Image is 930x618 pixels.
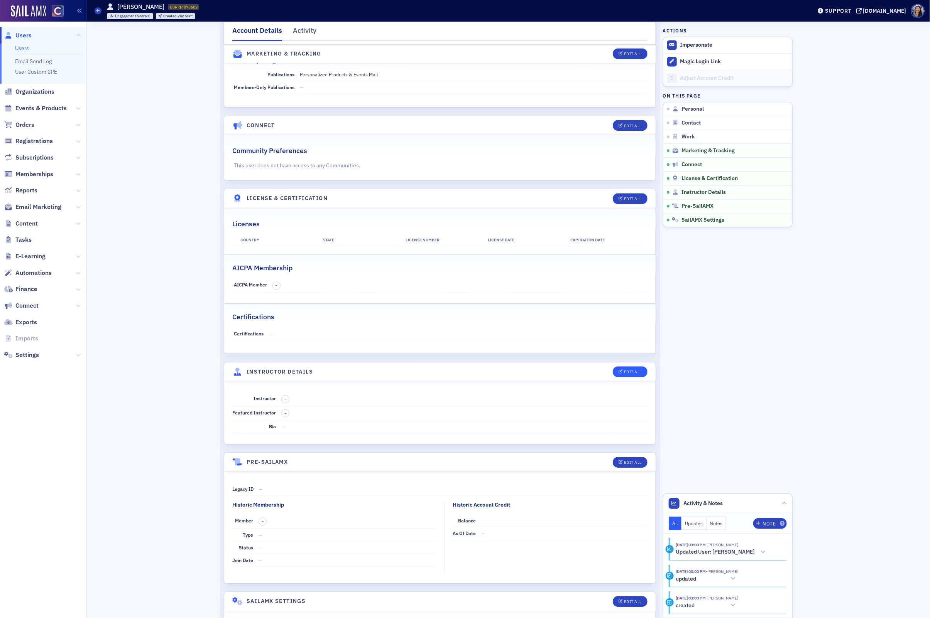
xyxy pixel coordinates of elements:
span: — [259,486,263,492]
div: Activity [666,545,674,553]
button: Impersonate [680,42,713,49]
div: Activity [293,25,316,40]
a: Email Send Log [15,58,52,65]
button: Edit All [613,120,648,131]
a: Events & Products [4,104,67,113]
span: Email Marketing [15,203,61,211]
span: – [284,396,287,402]
button: All [669,517,682,530]
span: Marketing & Tracking [681,147,735,154]
a: Tasks [4,236,32,244]
span: Tasks [15,236,32,244]
div: Adjust Account Credit [680,75,788,82]
span: — [481,530,485,536]
h4: Actions [663,27,687,34]
span: Tiffany Carson [706,542,738,547]
span: — [281,423,285,429]
div: Staff [163,14,193,19]
button: Updated User: [PERSON_NAME] [676,548,768,556]
button: Edit All [613,193,648,204]
span: Certifications [234,330,264,337]
div: Edit All [624,460,642,465]
h2: AICPA Membership [232,263,293,273]
span: Reports [15,186,37,195]
a: Connect [4,301,39,310]
a: View Homepage [46,5,64,18]
a: Content [4,219,38,228]
th: State [316,234,399,246]
span: Instructor Details [681,189,726,196]
span: Connect [681,161,702,168]
div: Support [825,7,852,14]
div: Edit All [624,124,642,128]
div: Note [763,522,776,526]
span: – [262,519,264,524]
span: – [275,283,277,288]
span: Settings [15,351,39,359]
div: Magic Login Link [680,58,788,65]
h2: Certifications [232,312,274,322]
a: Imports [4,334,38,343]
span: Balance [458,517,476,524]
img: SailAMX [11,5,46,18]
a: Reports [4,186,37,195]
span: Finance [15,285,37,293]
h4: Marketing & Tracking [247,50,321,58]
h1: [PERSON_NAME] [117,3,164,11]
button: updated [676,575,738,583]
a: Automations [4,269,52,277]
time: 10/10/2025 03:00 PM [676,542,706,547]
a: E-Learning [4,252,46,261]
a: Adjust Account Credit [663,70,792,86]
span: — [300,84,304,90]
span: — [269,330,273,337]
button: Notes [707,517,727,530]
h4: Instructor Details [247,368,313,376]
button: Edit All [613,366,648,377]
span: Tiffany Carson [706,569,738,574]
span: Publications [267,71,294,77]
span: Exports [15,318,37,327]
a: Finance [4,285,37,293]
h5: Updated User: [PERSON_NAME] [676,549,755,556]
div: Engagement Score: 0 [107,13,154,19]
div: Edit All [624,599,642,604]
div: [DOMAIN_NAME] [863,7,906,14]
span: Featured Instructor [232,409,276,416]
span: AICPA Member [234,281,267,288]
button: [DOMAIN_NAME] [856,8,909,13]
button: Edit All [613,49,648,59]
button: Edit All [613,596,648,607]
span: Join Date [232,557,253,563]
div: Update [666,572,674,580]
h4: Pre-SailAMX [247,458,288,466]
span: Profile [911,4,925,18]
div: Account Details [232,25,282,41]
span: Status [239,544,253,551]
h4: Connect [247,121,275,130]
th: License Number [399,234,481,246]
h2: Community Preferences [232,146,307,156]
span: SailAMX Settings [681,217,724,224]
span: Member [235,517,253,524]
span: Type [243,532,253,538]
span: Registrations [15,137,53,145]
p: This user does not have access to any Communities. [234,162,646,170]
span: Personal [681,106,704,113]
span: Bio [269,423,276,429]
img: SailAMX [52,5,64,17]
span: Pre-SailAMX [681,203,714,210]
span: Instructor [254,395,276,401]
span: — [259,532,262,538]
button: Edit All [613,457,648,468]
span: Created Via : [163,13,185,19]
th: Expiration Date [564,234,646,246]
h4: On this page [663,92,793,99]
div: Edit All [624,197,642,201]
a: Users [4,31,32,40]
span: License & Certification [681,175,738,182]
span: — [259,557,262,563]
a: Subscriptions [4,153,54,162]
a: Orders [4,121,34,129]
div: Created Via: Staff [156,13,195,19]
